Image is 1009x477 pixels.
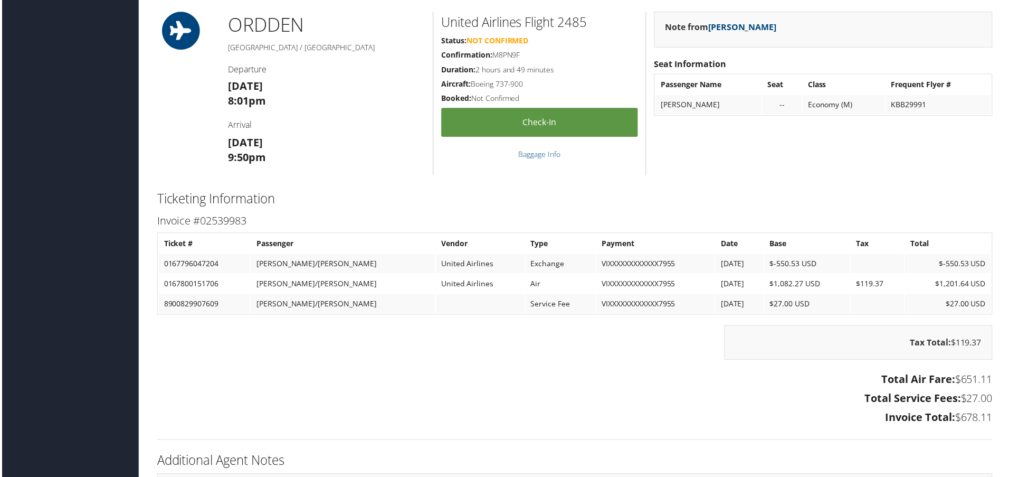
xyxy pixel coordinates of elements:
h1: ORD DEN [227,12,425,38]
th: Class [804,76,887,95]
td: [PERSON_NAME]/[PERSON_NAME] [250,255,435,274]
td: Air [526,275,596,294]
td: $-550.53 USD [766,255,852,274]
a: [PERSON_NAME] [709,21,778,33]
th: Total [907,235,993,254]
th: Vendor [436,235,525,254]
td: Economy (M) [804,96,887,115]
td: Exchange [526,255,596,274]
td: 8900829907609 [157,295,249,314]
strong: Note from [666,21,778,33]
strong: Confirmation: [441,50,492,60]
td: $27.00 USD [907,295,993,314]
h5: M8PN9F [441,50,639,60]
h2: United Airlines Flight 2485 [441,13,639,31]
td: 0167800151706 [157,275,249,294]
td: United Airlines [436,275,525,294]
a: Check-in [441,108,639,137]
th: Payment [597,235,716,254]
th: Type [526,235,596,254]
h3: Invoice #02539983 [156,214,995,229]
td: $-550.53 USD [907,255,993,274]
td: $1,201.64 USD [907,275,993,294]
strong: 9:50pm [227,151,265,165]
td: United Airlines [436,255,525,274]
th: Seat [764,76,803,95]
td: 0167796047204 [157,255,249,274]
td: $119.37 [853,275,906,294]
td: $27.00 USD [766,295,852,314]
td: VIXXXXXXXXXXXX7955 [597,275,716,294]
strong: Duration: [441,64,475,74]
td: KBB29991 [888,96,993,115]
td: [DATE] [717,275,765,294]
th: Passenger Name [656,76,763,95]
th: Ticket # [157,235,249,254]
td: [DATE] [717,295,765,314]
strong: Booked: [441,93,471,104]
h3: $678.11 [156,411,995,426]
td: [PERSON_NAME]/[PERSON_NAME] [250,295,435,314]
strong: Total Air Fare: [883,373,957,388]
h5: Not Confirmed [441,93,639,104]
strong: Invoice Total: [887,411,957,426]
th: Passenger [250,235,435,254]
td: $1,082.27 USD [766,275,852,294]
div: -- [769,100,798,110]
h3: $651.11 [156,373,995,388]
div: $119.37 [726,326,995,361]
td: [PERSON_NAME] [656,96,763,115]
h4: Arrival [227,119,425,131]
th: Base [766,235,852,254]
h5: 2 hours and 49 minutes [441,64,639,75]
strong: Status: [441,35,467,45]
h2: Additional Agent Notes [156,453,995,471]
strong: Aircraft: [441,79,471,89]
td: VIXXXXXXXXXXXX7955 [597,255,716,274]
td: [PERSON_NAME]/[PERSON_NAME] [250,275,435,294]
strong: [DATE] [227,136,262,150]
th: Tax [853,235,906,254]
h5: [GEOGRAPHIC_DATA] / [GEOGRAPHIC_DATA] [227,42,425,53]
td: Service Fee [526,295,596,314]
a: Baggage Info [519,149,561,160]
strong: 8:01pm [227,94,265,108]
strong: [DATE] [227,79,262,93]
h3: $27.00 [156,392,995,407]
td: [DATE] [717,255,765,274]
strong: Seat Information [655,58,727,70]
strong: Total Service Fees: [867,392,963,407]
strong: Tax Total: [912,338,953,350]
h2: Ticketing Information [156,191,995,209]
th: Date [717,235,765,254]
span: Not Confirmed [467,35,529,45]
th: Frequent Flyer # [888,76,993,95]
td: VIXXXXXXXXXXXX7955 [597,295,716,314]
h5: Boeing 737-900 [441,79,639,89]
h4: Departure [227,63,425,75]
